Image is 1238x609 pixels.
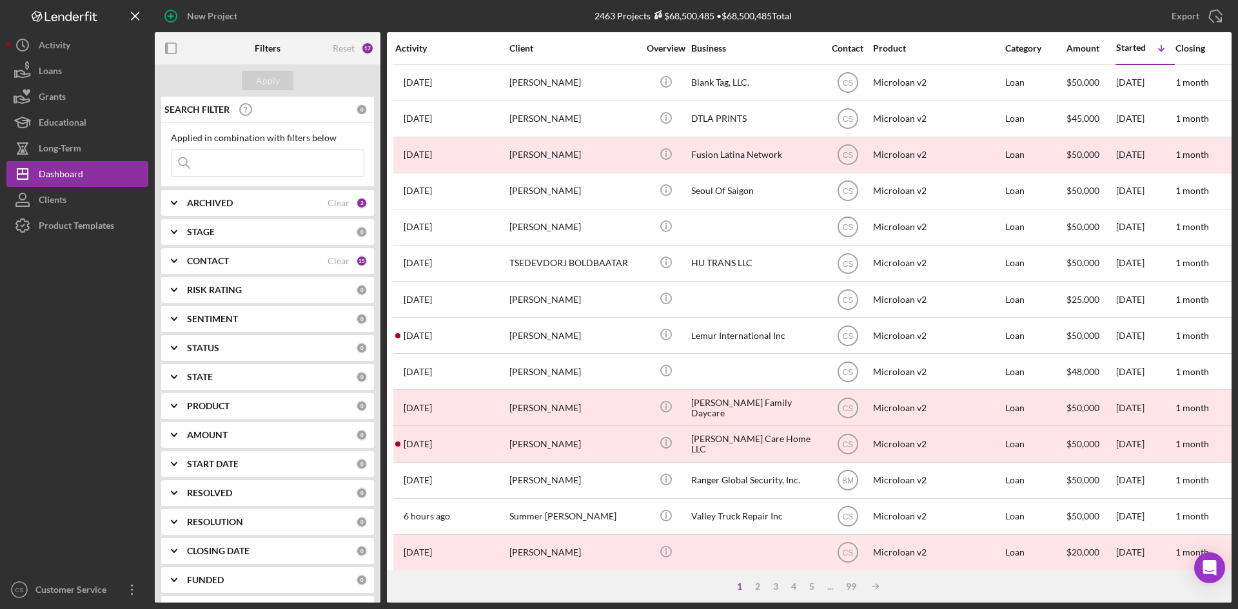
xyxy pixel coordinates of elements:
text: CS [842,79,853,88]
b: STAGE [187,227,215,237]
b: SEARCH FILTER [164,104,230,115]
div: [PERSON_NAME] [509,66,638,100]
div: Amount [1066,43,1115,53]
div: Microloan v2 [873,138,1002,172]
div: [DATE] [1116,138,1174,172]
div: Applied in combination with filters below [171,133,364,143]
span: $45,000 [1066,113,1099,124]
div: Microloan v2 [873,102,1002,136]
div: Loan [1005,282,1065,316]
div: Fusion Latina Network [691,138,820,172]
button: Dashboard [6,161,148,187]
div: 3 [767,581,785,592]
span: $50,000 [1066,330,1099,341]
div: Client [509,43,638,53]
time: 1 month [1175,438,1209,449]
div: $50,000 [1066,138,1115,172]
div: DTLA PRINTS [691,102,820,136]
button: CSCustomer Service [6,577,148,603]
div: Category [1005,43,1065,53]
button: Loans [6,58,148,84]
div: ... [821,581,840,592]
div: [PERSON_NAME] [509,354,638,389]
div: [DATE] [1116,246,1174,280]
span: $50,000 [1066,257,1099,268]
button: New Project [155,3,250,29]
time: 1 month [1175,402,1209,413]
a: Long-Term [6,135,148,161]
div: [PERSON_NAME] [509,391,638,425]
div: [DATE] [1116,102,1174,136]
div: [DATE] [1116,66,1174,100]
text: CS [842,548,853,557]
div: Activity [395,43,508,53]
b: STATE [187,372,213,382]
time: 1 month [1175,257,1209,268]
time: 2025-10-06 21:41 [404,150,432,160]
div: 0 [356,458,368,470]
time: 1 month [1175,510,1209,521]
b: CONTACT [187,256,229,266]
div: Started [1116,43,1146,53]
div: $50,000 [1066,391,1115,425]
div: [PERSON_NAME] [509,174,638,208]
div: [DATE] [1116,282,1174,316]
time: 2025-09-26 12:59 [404,439,432,449]
div: 0 [356,545,368,557]
div: [PERSON_NAME] [509,282,638,316]
div: [DATE] [1116,174,1174,208]
div: [PERSON_NAME] [509,138,638,172]
b: START DATE [187,459,239,469]
button: Clients [6,187,148,213]
div: Customer Service [32,577,116,606]
div: [PERSON_NAME] [509,536,638,570]
time: 2025-10-02 23:08 [404,295,432,305]
div: Loan [1005,102,1065,136]
button: Grants [6,84,148,110]
div: Valley Truck Repair Inc [691,499,820,534]
text: CS [842,295,853,304]
button: Product Templates [6,213,148,238]
button: Educational [6,110,148,135]
div: Seoul Of Saigon [691,174,820,208]
div: Microloan v2 [873,427,1002,461]
div: Microloan v2 [873,174,1002,208]
div: Loan [1005,174,1065,208]
button: Export [1159,3,1232,29]
div: [PERSON_NAME] [509,318,638,353]
div: 0 [356,313,368,325]
time: 2025-09-26 22:23 [404,547,432,557]
b: ARCHIVED [187,198,233,208]
div: 17 [361,42,374,55]
div: $50,000 [1066,427,1115,461]
time: 2025-10-06 15:46 [404,77,432,88]
div: [DATE] [1116,391,1174,425]
time: 1 month [1175,546,1209,557]
div: Apply [256,71,280,90]
div: Loan [1005,66,1065,100]
text: CS [842,367,853,376]
div: Loan [1005,318,1065,353]
div: Microloan v2 [873,282,1002,316]
div: 0 [356,342,368,354]
b: CLOSING DATE [187,546,250,556]
div: 0 [356,400,368,412]
div: Loan [1005,499,1065,534]
div: Educational [39,110,86,139]
div: Reset [333,43,355,53]
div: Product [873,43,1002,53]
div: [PERSON_NAME] Family Daycare [691,391,820,425]
div: 2 [749,581,767,592]
time: 1 month [1175,366,1209,377]
div: 0 [356,487,368,499]
div: Summer [PERSON_NAME] [509,499,638,534]
div: 99 [840,581,863,592]
div: Microloan v2 [873,499,1002,534]
div: Business [691,43,820,53]
time: 1 month [1175,221,1209,232]
div: Grants [39,84,66,113]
